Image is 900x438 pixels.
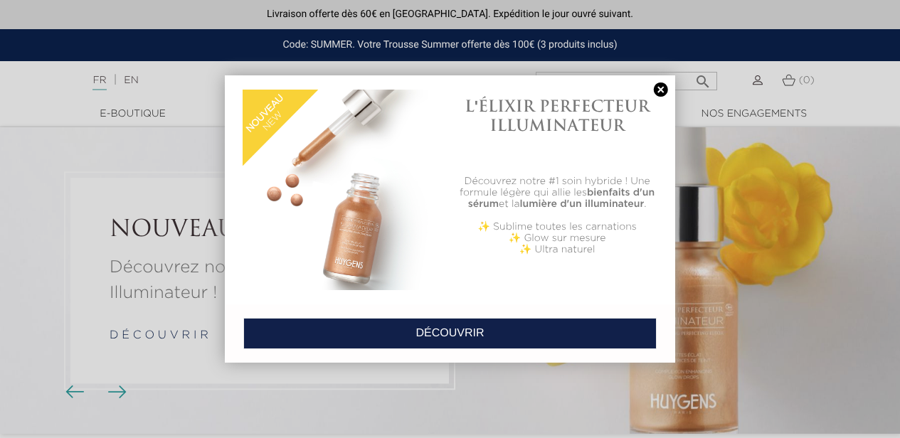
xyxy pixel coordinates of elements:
[457,233,657,244] p: ✨ Glow sur mesure
[457,176,657,210] p: Découvrez notre #1 soin hybride ! Une formule légère qui allie les et la .
[457,221,657,233] p: ✨ Sublime toutes les carnations
[468,188,655,209] b: bienfaits d'un sérum
[243,318,657,349] a: DÉCOUVRIR
[457,244,657,255] p: ✨ Ultra naturel
[457,97,657,134] h1: L'ÉLIXIR PERFECTEUR ILLUMINATEUR
[520,199,645,209] b: lumière d'un illuminateur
